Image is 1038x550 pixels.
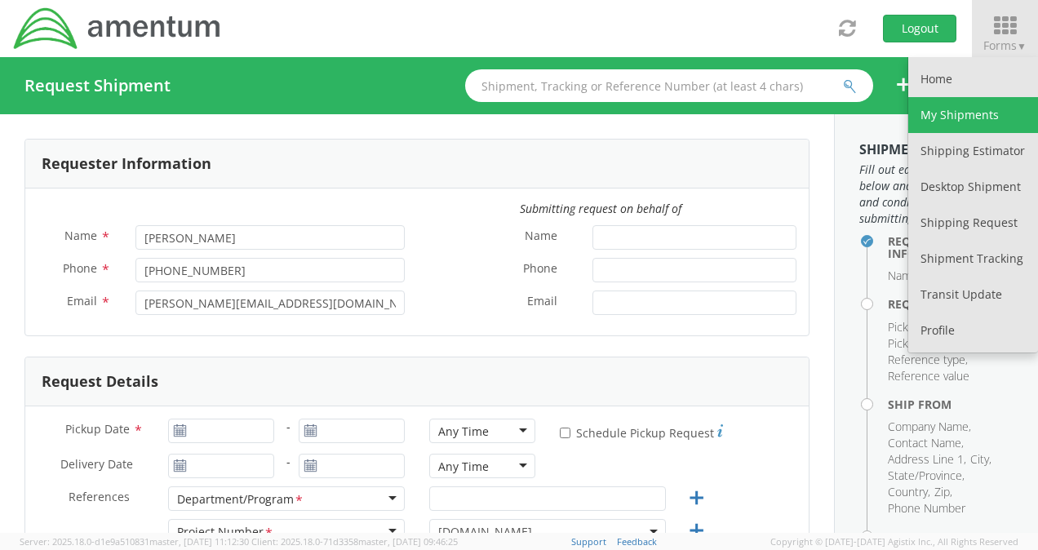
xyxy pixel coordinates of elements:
[12,6,223,51] img: dyn-intl-logo-049831509241104b2a82.png
[888,468,965,484] li: State/Province
[571,535,606,548] a: Support
[888,398,1014,410] h4: Ship From
[67,293,97,308] span: Email
[888,235,1014,260] h4: Requester Information
[888,268,920,284] li: Name
[888,530,1014,543] h4: Ship To
[770,535,1018,548] span: Copyright © [DATE]-[DATE] Agistix Inc., All Rights Reserved
[64,228,97,243] span: Name
[24,77,171,95] h4: Request Shipment
[983,38,1027,53] span: Forms
[429,519,666,543] span: 4901.00.00.C.0015.VMT2G.NC
[908,133,1038,169] a: Shipping Estimator
[908,313,1038,348] a: Profile
[888,319,951,335] li: Pickup Date
[523,260,557,279] span: Phone
[888,368,969,384] li: Reference value
[465,69,873,102] input: Shipment, Tracking or Reference Number (at least 4 chars)
[527,293,557,312] span: Email
[20,535,249,548] span: Server: 2025.18.0-d1e9a510831
[560,428,570,438] input: Schedule Pickup Request
[888,335,951,352] li: Pickup Time
[908,97,1038,133] a: My Shipments
[63,260,97,276] span: Phone
[358,535,458,548] span: master, [DATE] 09:46:25
[888,451,966,468] li: Address Line 1
[1017,39,1027,53] span: ▼
[888,484,930,500] li: Country
[908,169,1038,205] a: Desktop Shipment
[883,15,956,42] button: Logout
[970,451,991,468] li: City
[525,228,557,246] span: Name
[908,205,1038,241] a: Shipping Request
[888,500,965,517] li: Phone Number
[617,535,657,548] a: Feedback
[908,277,1038,313] a: Transit Update
[42,156,211,172] h3: Requester Information
[177,524,274,541] div: Project Number
[934,484,952,500] li: Zip
[65,421,130,437] span: Pickup Date
[888,435,964,451] li: Contact Name
[908,241,1038,277] a: Shipment Tracking
[560,422,723,441] label: Schedule Pickup Request
[859,143,1014,157] h3: Shipment Checklist
[859,162,1014,227] span: Fill out each form listed below and agree to the terms and conditions before submitting
[888,298,1014,310] h4: Request Details
[888,352,968,368] li: Reference type
[177,491,304,508] div: Department/Program
[438,524,657,539] span: 4901.00.00.C.0015.VMT2G.NC
[69,489,130,504] span: References
[251,535,458,548] span: Client: 2025.18.0-71d3358
[888,419,971,435] li: Company Name
[60,456,133,475] span: Delivery Date
[42,374,158,390] h3: Request Details
[908,61,1038,97] a: Home
[438,459,489,475] div: Any Time
[438,424,489,440] div: Any Time
[520,201,681,216] i: Submitting request on behalf of
[149,535,249,548] span: master, [DATE] 11:12:30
